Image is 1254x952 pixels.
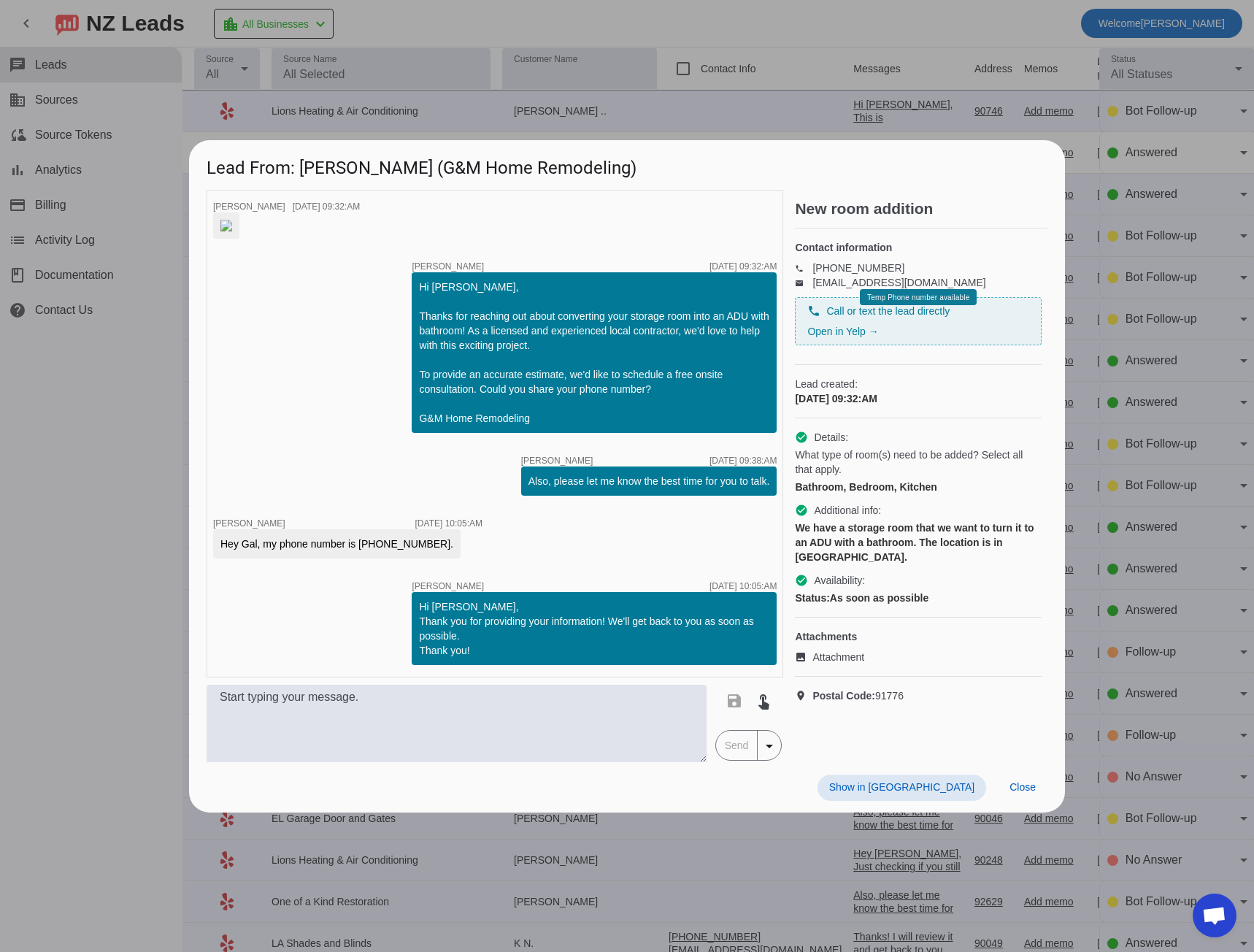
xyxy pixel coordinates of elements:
mat-icon: location_on [795,690,812,702]
span: [PERSON_NAME] [213,201,285,212]
span: What type of room(s) need to be added? Select all that apply. [795,448,1042,477]
div: Hey Gal, my phone number is [PHONE_NUMBER]. [220,537,453,551]
span: Close [1009,781,1036,793]
span: Call or text the lead directly [826,304,950,318]
span: Show in [GEOGRAPHIC_DATA] [829,781,974,793]
button: Close [998,775,1047,801]
a: Open in Yelp → [807,326,878,337]
div: Open chat [1193,894,1236,937]
div: [DATE] 10:05:AM [709,582,777,591]
a: [EMAIL_ADDRESS][DOMAIN_NAME] [812,277,985,288]
mat-icon: check_circle [795,431,808,444]
span: Availability: [814,573,865,588]
div: [DATE] 09:32:AM [293,202,360,211]
a: [PHONE_NUMBER] [812,262,904,274]
span: Temp Phone number available [867,293,969,302]
strong: Status: [795,592,829,604]
div: Hi [PERSON_NAME], Thank you for providing your information! We'll get back to you as soon as poss... [419,599,769,658]
span: [PERSON_NAME] [412,262,484,271]
span: Attachment [812,650,864,664]
mat-icon: phone [795,264,812,272]
mat-icon: check_circle [795,504,808,517]
h1: Lead From: [PERSON_NAME] (G&M Home Remodeling) [189,140,1065,189]
mat-icon: touch_app [755,692,772,710]
div: [DATE] 09:32:AM [795,391,1042,406]
div: [DATE] 09:32:AM [709,262,777,271]
div: Also, please let me know the best time for you to talk.​ [528,474,770,488]
div: [DATE] 09:38:AM [709,456,777,465]
span: 91776 [812,688,904,703]
mat-icon: check_circle [795,574,808,587]
h4: Contact information [795,240,1042,255]
mat-icon: email [795,279,812,286]
span: Additional info: [814,503,881,518]
div: Hi [PERSON_NAME], Thanks for reaching out about converting your storage room into an ADU with bat... [419,280,769,426]
span: [PERSON_NAME] [521,456,593,465]
div: [DATE] 10:05:AM [415,519,482,528]
h2: New room addition [795,201,1047,216]
strong: Postal Code: [812,690,875,702]
mat-icon: arrow_drop_down [761,737,778,755]
h4: Attachments [795,629,1042,644]
div: As soon as possible [795,591,1042,605]
div: We have a storage room that we want to turn it to an ADU with a bathroom. The location is in [GEO... [795,521,1042,564]
span: [PERSON_NAME] [213,518,285,529]
span: [PERSON_NAME] [412,582,484,591]
div: Bathroom, Bedroom, Kitchen [795,480,1042,494]
span: Details: [814,430,848,445]
button: Show in [GEOGRAPHIC_DATA] [818,775,986,801]
a: Attachment [795,650,1042,664]
mat-icon: image [795,651,812,663]
img: AgvOgLS8cNszIgLC1IvyuA [220,220,232,231]
span: Lead created: [795,377,1042,391]
mat-icon: phone [807,304,820,318]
